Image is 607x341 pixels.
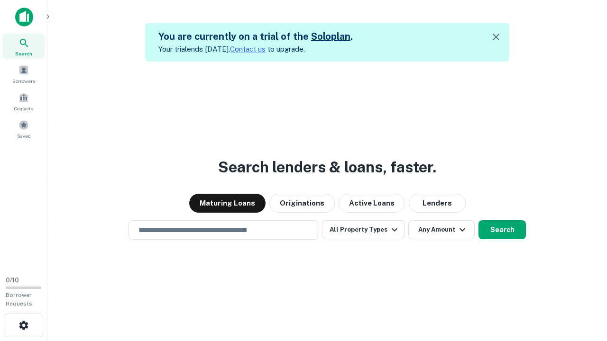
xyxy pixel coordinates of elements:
[3,34,45,59] a: Search
[269,194,335,213] button: Originations
[15,8,33,27] img: capitalize-icon.png
[409,194,466,213] button: Lenders
[218,156,436,179] h3: Search lenders & loans, faster.
[560,265,607,311] iframe: Chat Widget
[322,220,405,239] button: All Property Types
[158,29,353,44] h5: You are currently on a trial of the .
[230,45,266,53] a: Contact us
[311,31,350,42] a: Soloplan
[189,194,266,213] button: Maturing Loans
[339,194,405,213] button: Active Loans
[3,89,45,114] a: Contacts
[14,105,33,112] span: Contacts
[17,132,31,140] span: Saved
[15,50,32,57] span: Search
[6,277,19,284] span: 0 / 10
[3,116,45,142] a: Saved
[12,77,35,85] span: Borrowers
[408,220,475,239] button: Any Amount
[3,61,45,87] a: Borrowers
[158,44,353,55] p: Your trial ends [DATE]. to upgrade.
[6,292,32,307] span: Borrower Requests
[478,220,526,239] button: Search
